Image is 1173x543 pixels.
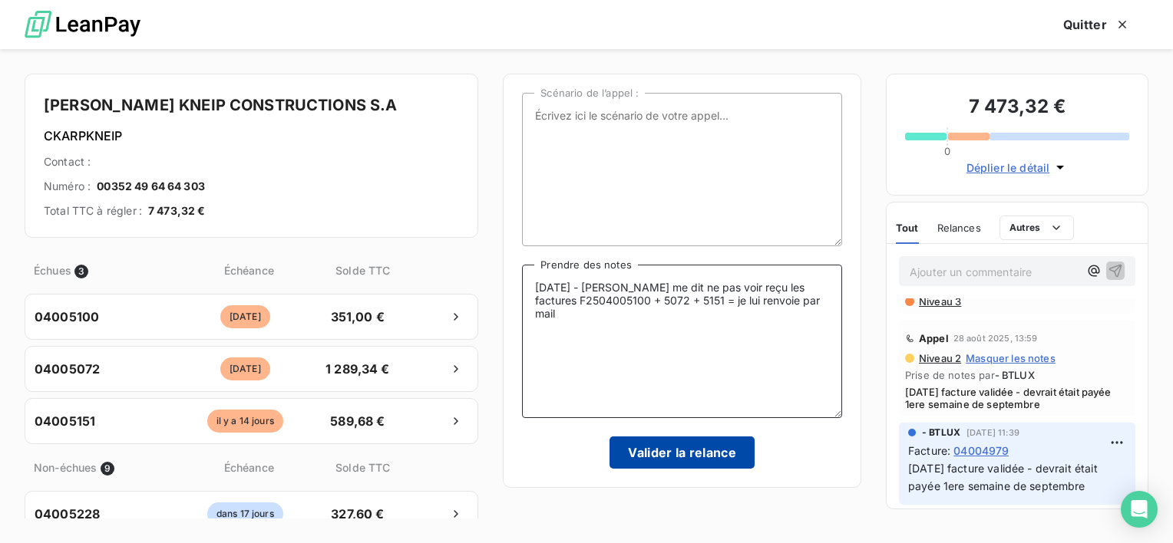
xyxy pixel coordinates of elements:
span: 0 [944,145,950,157]
span: [DATE] [220,357,270,380]
span: Niveau 3 [917,295,961,308]
span: 04005228 [35,505,100,523]
span: 327,60 € [317,505,398,523]
span: [DATE] [220,305,270,328]
span: Tout [896,222,919,234]
span: il y a 14 jours [207,410,283,433]
span: Échues [34,262,71,278]
span: Appel [919,332,949,344]
span: Masquer les notes [966,352,1056,364]
span: Échéance [178,262,319,278]
span: Échéance [178,459,319,476]
span: Numéro : [44,179,91,194]
span: Total TTC à régler : [44,203,142,219]
span: Niveau 2 [917,352,961,364]
span: 04005100 [35,308,99,326]
span: Non-échues [34,459,97,476]
span: 3 [74,265,88,278]
span: 351,00 € [317,308,398,326]
span: - BTLUX [922,426,960,439]
span: 04005151 [35,412,95,430]
span: 04004979 [953,443,1009,459]
span: Facture : [908,443,950,459]
span: Solde TTC [322,459,403,476]
h4: [PERSON_NAME] KNEIP CONSTRUCTIONS S.A [44,93,459,117]
span: 589,68 € [317,412,398,430]
span: 28 août 2025, 13:59 [953,334,1038,343]
h6: CKARPKNEIP [44,127,459,145]
span: [DATE] facture validée - devrait était payée 1ere semaine de septembre [908,462,1101,492]
span: - BTLUX [995,369,1035,381]
span: 1 289,34 € [317,360,398,378]
button: Déplier le détail [962,159,1073,176]
span: Déplier le détail [966,160,1050,176]
button: Valider la relance [610,436,755,469]
span: 9 [101,462,114,476]
span: Prise de notes par [905,369,1129,381]
textarea: [DATE] - [PERSON_NAME] me dit ne pas voir reçu les factures F2504005100 + 5072 + 5151 = je lui re... [522,265,842,418]
span: Relances [937,222,981,234]
span: [DATE] 11:39 [966,428,1019,437]
span: [DATE] facture validée - devrait était payée 1ere semaine de septembre [905,386,1129,410]
span: 7 473,32 € [148,203,206,219]
span: 04005072 [35,360,100,378]
button: Quitter [1045,8,1148,41]
img: logo LeanPay [25,4,140,46]
button: Autres [1000,216,1074,240]
span: Contact : [44,154,91,169]
span: Solde TTC [322,262,403,278]
div: Open Intercom Messenger [1121,491,1158,528]
span: 00352 49 64 64 303 [97,179,205,194]
span: dans 17 jours [207,502,283,525]
h3: 7 473,32 € [905,93,1129,123]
